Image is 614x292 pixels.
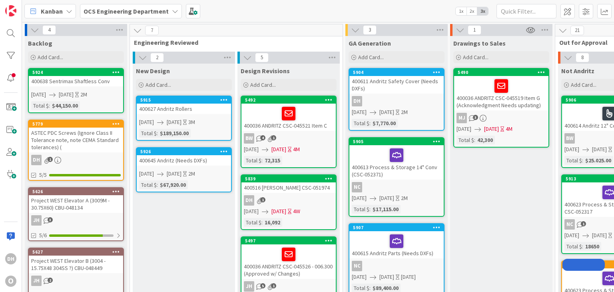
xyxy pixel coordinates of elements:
span: 2 [150,53,164,62]
span: 8 [576,53,589,62]
div: $7,770.00 [371,119,398,128]
div: 5904 [349,69,444,76]
a: 5924400638 Sentrimax Shaftless Conv[DATE][DATE]2MTotal $:$44,150.00 [28,68,124,113]
span: : [261,156,263,165]
span: [DATE] [352,194,367,202]
div: 400036 ANDRITZ CSC-045519 Item G (Acknowledgment Needs updating) [454,76,548,110]
span: 3 [48,217,53,222]
span: : [582,156,583,165]
div: JH [31,276,42,286]
span: [DATE] [352,108,367,116]
div: BW [564,133,575,144]
img: Visit kanbanzone.com [5,5,16,16]
div: DH [244,195,254,206]
span: 5/5 [39,171,47,179]
div: 5915 [137,96,231,104]
a: 5492400036 ANDRITZ CSC-045521 Item CBW[DATE][DATE]4MTotal $:72,315 [241,96,337,168]
div: 42,300 [475,136,495,144]
span: [DATE] [139,118,154,126]
span: : [157,180,158,189]
span: 3 [363,25,377,35]
div: Total $ [244,156,261,165]
div: 5926 [137,148,231,155]
span: [DATE] [59,90,74,99]
div: Total $ [244,218,261,227]
div: Total $ [352,119,369,128]
div: 400036 ANDRITZ CSC-045521 Item C [241,104,336,131]
span: [DATE] [167,118,181,126]
div: 400645 Andritz (Needs DXFs) [137,155,231,166]
div: JH [31,215,42,226]
div: 5915 [140,97,231,103]
div: 5490 [454,69,548,76]
span: [DATE] [352,273,367,281]
div: DH [29,155,123,165]
div: $44,150.00 [50,101,80,110]
div: 400638 Sentrimax Shaftless Conv [29,76,123,86]
div: DH [5,253,16,264]
span: 7 [145,26,159,35]
span: Add Card... [358,54,384,61]
div: 5839400516 [PERSON_NAME] CSC-051974 [241,175,336,193]
div: 5626 [32,189,123,194]
div: 5907 [349,224,444,231]
span: 1 [48,157,53,162]
div: 5839 [241,175,336,182]
b: OCS Engineering Department [84,7,169,15]
a: 5926400645 Andritz (Needs DXFs)[DATE][DATE]2MTotal $:$67,920.00 [136,147,232,192]
a: 5839400516 [PERSON_NAME] CSC-051974DH[DATE][DATE]4WTotal $:16,092 [241,174,337,230]
span: [DATE] [592,145,607,154]
div: $67,920.00 [158,180,188,189]
span: 2x [466,7,477,15]
span: [DATE] [379,108,394,116]
div: [DATE] [401,273,416,281]
div: 16,092 [263,218,282,227]
div: 5905 [349,138,444,145]
div: JH [29,215,123,226]
span: [DATE] [457,125,471,133]
div: 400615 Andritz Parts (Needs DXFs) [349,231,444,258]
div: NC [349,261,444,271]
span: 1 [260,197,265,202]
div: 5905400613 Process & Storage 14" Conv (CSC-052371) [349,138,444,180]
span: Design Revisions [241,67,290,75]
div: 2M [80,90,87,99]
input: Quick Filter... [496,4,556,18]
div: $189,150.00 [158,129,191,138]
span: Backlog [28,39,52,47]
div: 5626Project WEST Elevator A (3009M - 30.75X60) CBU-048134 [29,188,123,213]
span: [DATE] [31,90,46,99]
div: 5907400615 Andritz Parts (Needs DXFs) [349,224,444,258]
div: 5905 [353,139,444,144]
span: 1 [271,135,276,140]
span: [DATE] [592,231,607,240]
span: 4 [42,25,56,35]
div: 5907 [353,225,444,230]
div: 72,315 [263,156,282,165]
div: 5497 [241,237,336,244]
span: 1 [271,283,276,288]
div: 5839 [245,176,336,182]
div: 5626 [29,188,123,195]
a: 5490400036 ANDRITZ CSC-045519 Item G (Acknowledgment Needs updating)MJ[DATE][DATE]4MTotal $:42,300 [453,68,549,148]
div: 5779 [32,121,123,127]
span: 2 [48,278,53,283]
div: 5490400036 ANDRITZ CSC-045519 Item G (Acknowledgment Needs updating) [454,69,548,110]
div: 18650 [583,242,601,251]
div: 5915400627 Andritz Rollers [137,96,231,114]
div: NC [349,182,444,192]
div: NC [564,219,575,230]
div: 2M [401,194,408,202]
span: [DATE] [379,194,394,202]
div: 5904 [353,70,444,75]
div: 400613 Process & Storage 14" Conv (CSC-052371) [349,145,444,180]
div: MJ [454,113,548,123]
span: : [369,205,371,214]
div: BW [241,133,336,144]
a: 5915400627 Andritz Rollers[DATE][DATE]3MTotal $:$189,150.00 [136,96,232,141]
div: DH [352,96,362,106]
div: 5492400036 ANDRITZ CSC-045521 Item C [241,96,336,131]
span: 1x [456,7,466,15]
span: [DATE] [271,207,286,216]
div: Total $ [457,136,474,144]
